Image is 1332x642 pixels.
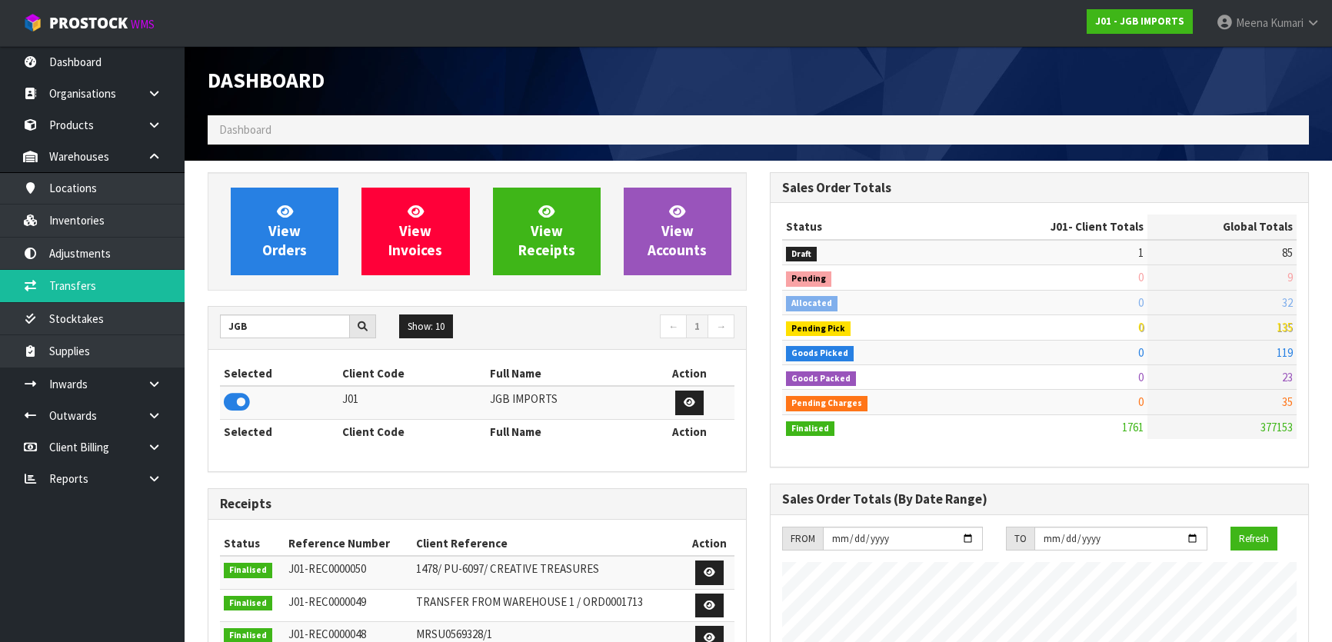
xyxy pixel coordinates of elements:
div: FROM [782,527,823,551]
span: View Accounts [648,202,707,260]
a: ← [660,314,687,339]
span: J01-REC0000049 [288,594,366,609]
th: Selected [220,361,338,386]
th: Client Code [338,361,486,386]
th: Client Reference [412,531,685,556]
th: Status [220,531,285,556]
span: 85 [1282,245,1293,260]
span: View Orders [262,202,307,260]
th: Action [645,361,734,386]
span: 0 [1138,270,1144,284]
span: Goods Picked [786,346,854,361]
span: ProStock [49,13,128,33]
button: Refresh [1230,527,1277,551]
span: 0 [1138,345,1144,360]
span: 1 [1138,245,1144,260]
small: WMS [131,17,155,32]
span: Kumari [1270,15,1304,30]
span: 0 [1138,295,1144,310]
input: Search clients [220,314,350,338]
th: Reference Number [285,531,411,556]
th: Global Totals [1147,215,1297,239]
span: 1761 [1122,420,1144,434]
h3: Sales Order Totals [782,181,1297,195]
th: Status [782,215,953,239]
span: MRSU0569328/1 [416,627,492,641]
img: cube-alt.png [23,13,42,32]
span: Allocated [786,296,837,311]
span: Meena [1236,15,1268,30]
span: Finalised [786,421,834,437]
div: TO [1006,527,1034,551]
span: Pending Charges [786,396,867,411]
span: Dashboard [219,122,271,137]
span: 135 [1277,320,1293,334]
span: J01-REC0000050 [288,561,366,576]
td: JGB IMPORTS [486,386,645,419]
span: Pending [786,271,831,287]
span: View Receipts [518,202,575,260]
a: → [708,314,734,339]
a: ViewAccounts [624,188,731,275]
span: J01-REC0000048 [288,627,366,641]
span: 0 [1138,394,1144,409]
a: 1 [686,314,708,339]
th: Client Code [338,419,486,444]
h3: Sales Order Totals (By Date Range) [782,492,1297,507]
td: J01 [338,386,486,419]
span: 32 [1282,295,1293,310]
span: Finalised [224,563,272,578]
span: Draft [786,247,817,262]
button: Show: 10 [399,314,453,339]
h3: Receipts [220,497,734,511]
span: 1478/ PU-6097/ CREATIVE TREASURES [416,561,599,576]
span: 35 [1282,394,1293,409]
span: Goods Packed [786,371,856,387]
span: J01 [1051,219,1068,234]
th: - Client Totals [953,215,1147,239]
span: Finalised [224,596,272,611]
span: 119 [1277,345,1293,360]
th: Selected [220,419,338,444]
span: Dashboard [208,67,325,94]
span: 0 [1138,320,1144,334]
a: ViewReceipts [493,188,601,275]
span: 377153 [1260,420,1293,434]
span: 0 [1138,370,1144,384]
th: Full Name [486,361,645,386]
span: TRANSFER FROM WAREHOUSE 1 / ORD0001713 [416,594,643,609]
th: Action [685,531,734,556]
nav: Page navigation [489,314,735,341]
a: ViewInvoices [361,188,469,275]
span: Pending Pick [786,321,851,337]
th: Action [645,419,734,444]
th: Full Name [486,419,645,444]
a: ViewOrders [231,188,338,275]
span: 23 [1282,370,1293,384]
span: View Invoices [388,202,442,260]
strong: J01 - JGB IMPORTS [1095,15,1184,28]
a: J01 - JGB IMPORTS [1087,9,1193,34]
span: 9 [1287,270,1293,284]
